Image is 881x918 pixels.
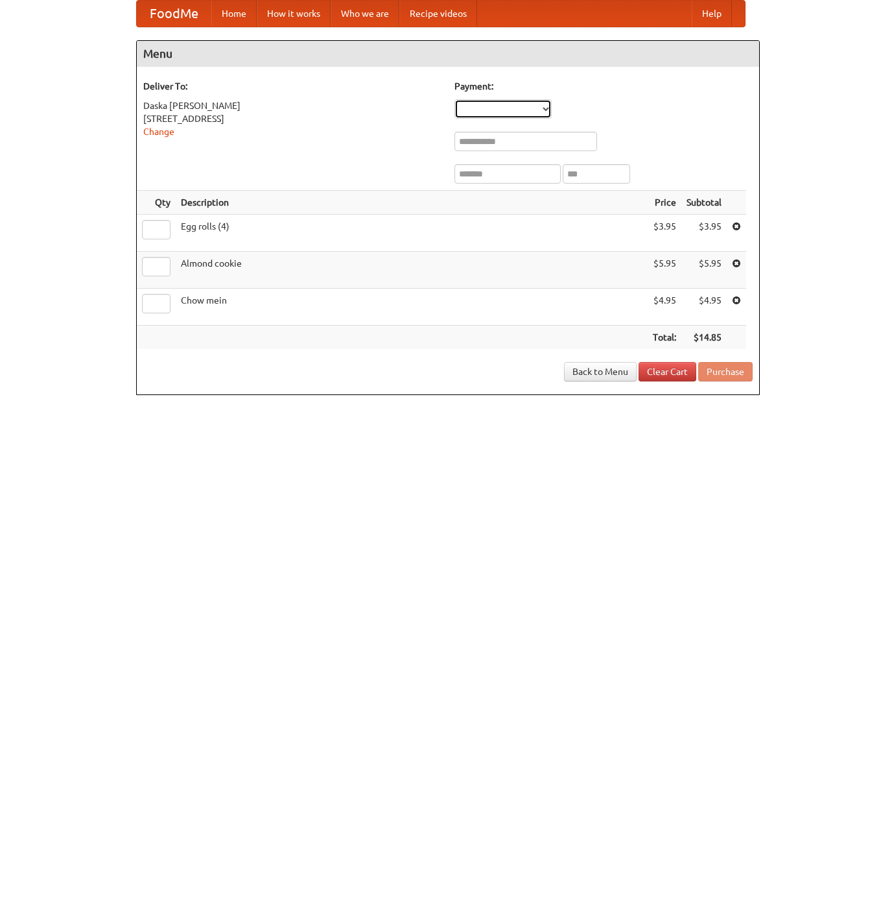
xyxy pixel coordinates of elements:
a: Change [143,127,174,137]
button: Purchase [698,362,753,381]
a: Help [692,1,732,27]
th: Price [648,191,681,215]
td: $5.95 [648,252,681,289]
a: How it works [257,1,331,27]
td: $5.95 [681,252,727,289]
td: $4.95 [648,289,681,326]
td: Egg rolls (4) [176,215,648,252]
a: Clear Cart [639,362,696,381]
th: Subtotal [681,191,727,215]
a: Back to Menu [564,362,637,381]
td: $4.95 [681,289,727,326]
th: $14.85 [681,326,727,350]
h5: Deliver To: [143,80,441,93]
th: Description [176,191,648,215]
a: Recipe videos [399,1,477,27]
td: Almond cookie [176,252,648,289]
td: $3.95 [681,215,727,252]
th: Qty [137,191,176,215]
a: Home [211,1,257,27]
td: $3.95 [648,215,681,252]
a: Who we are [331,1,399,27]
div: Daska [PERSON_NAME] [143,99,441,112]
td: Chow mein [176,289,648,326]
h5: Payment: [454,80,753,93]
th: Total: [648,326,681,350]
h4: Menu [137,41,759,67]
a: FoodMe [137,1,211,27]
div: [STREET_ADDRESS] [143,112,441,125]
